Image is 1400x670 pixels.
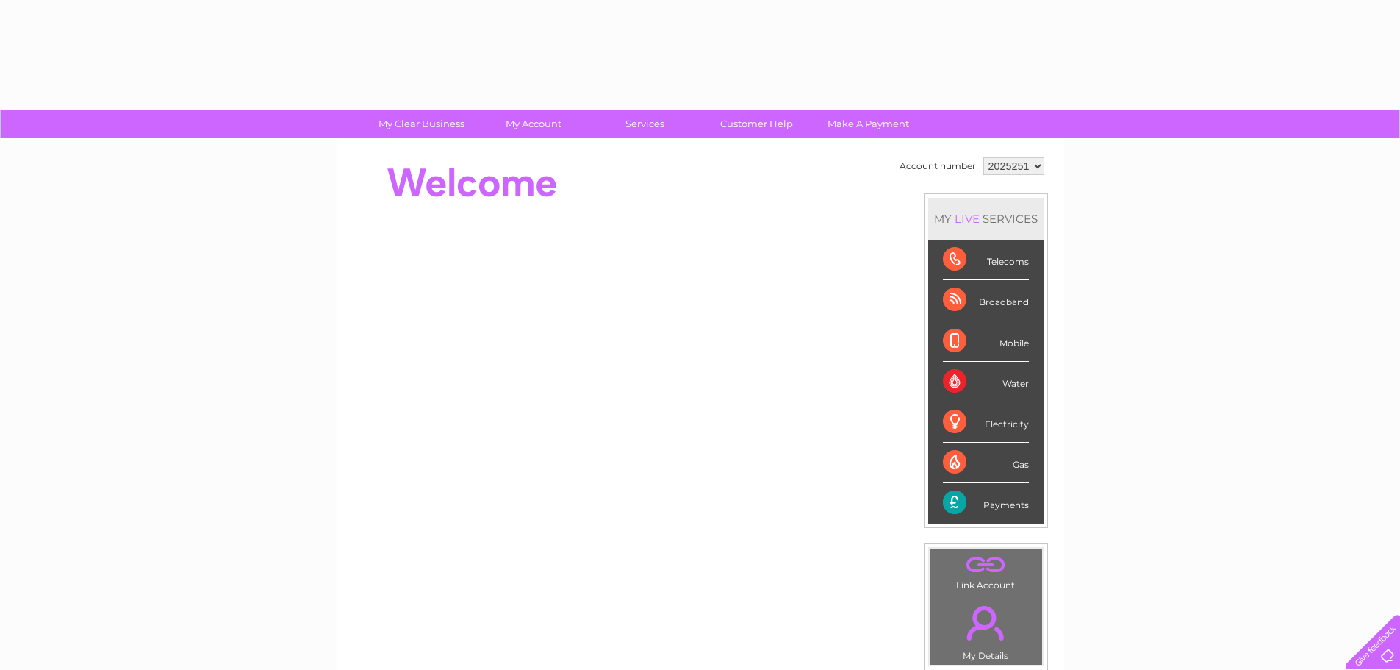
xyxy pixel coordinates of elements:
[933,597,1038,649] a: .
[943,240,1029,280] div: Telecoms
[928,198,1044,240] div: MY SERVICES
[943,362,1029,402] div: Water
[943,402,1029,443] div: Electricity
[896,154,980,179] td: Account number
[929,594,1043,666] td: My Details
[929,548,1043,594] td: Link Account
[584,110,706,138] a: Services
[952,212,983,226] div: LIVE
[943,443,1029,483] div: Gas
[943,280,1029,321] div: Broadband
[808,110,929,138] a: Make A Payment
[943,483,1029,523] div: Payments
[361,110,482,138] a: My Clear Business
[473,110,594,138] a: My Account
[696,110,817,138] a: Customer Help
[933,552,1038,578] a: .
[943,321,1029,362] div: Mobile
